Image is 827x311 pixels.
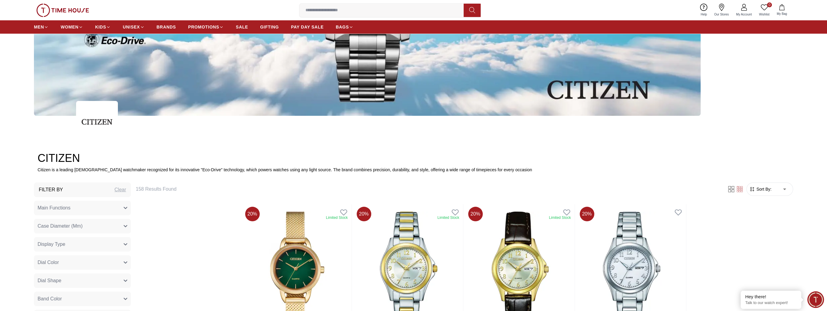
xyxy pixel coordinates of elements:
[76,101,118,143] img: ...
[357,207,371,221] span: 20 %
[437,215,459,220] div: Limited Stock
[712,12,731,17] span: Our Stores
[34,237,131,252] button: Display Type
[188,24,219,30] span: PROMOTIONS
[123,24,140,30] span: UNISEX
[38,204,71,212] span: Main Functions
[336,24,349,30] span: BAGS
[468,207,483,221] span: 20 %
[136,186,720,193] h6: 158 Results Found
[745,300,797,306] p: Talk to our watch expert!
[549,215,571,220] div: Limited Stock
[123,22,144,32] a: UNISEX
[755,186,772,192] span: Sort By:
[38,152,789,164] h2: CITIZEN
[188,22,224,32] a: PROMOTIONS
[157,24,176,30] span: BRANDS
[34,255,131,270] button: Dial Color
[774,12,789,16] span: My Bag
[34,273,131,288] button: Dial Shape
[755,2,773,18] a: 0Wishlist
[745,294,797,300] div: Hey there!
[236,24,248,30] span: SALE
[61,22,83,32] a: WOMEN
[260,24,279,30] span: GIFTING
[291,24,324,30] span: PAY DAY SALE
[326,215,348,220] div: Limited Stock
[757,12,772,17] span: Wishlist
[773,3,791,17] button: My Bag
[697,2,711,18] a: Help
[236,22,248,32] a: SALE
[95,24,106,30] span: KIDS
[34,22,48,32] a: MEN
[34,24,44,30] span: MEN
[711,2,732,18] a: Our Stores
[61,24,78,30] span: WOMEN
[38,277,61,284] span: Dial Shape
[36,4,89,17] img: ...
[34,292,131,306] button: Band Color
[336,22,353,32] a: BAGS
[245,207,260,221] span: 20 %
[38,222,82,230] span: Case Diameter (Mm)
[580,207,594,221] span: 20 %
[767,2,772,7] span: 0
[34,219,131,233] button: Case Diameter (Mm)
[734,12,754,17] span: My Account
[38,241,65,248] span: Display Type
[749,186,772,192] button: Sort By:
[38,167,789,173] p: Citizen is a leading [DEMOGRAPHIC_DATA] watchmaker recognized for its innovative "Eco-Drive" tech...
[260,22,279,32] a: GIFTING
[807,291,824,308] div: Chat Widget
[291,22,324,32] a: PAY DAY SALE
[38,259,59,266] span: Dial Color
[157,22,176,32] a: BRANDS
[39,186,63,193] h3: Filter By
[38,295,62,303] span: Band Color
[115,186,126,193] div: Clear
[698,12,709,17] span: Help
[95,22,111,32] a: KIDS
[34,201,131,215] button: Main Functions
